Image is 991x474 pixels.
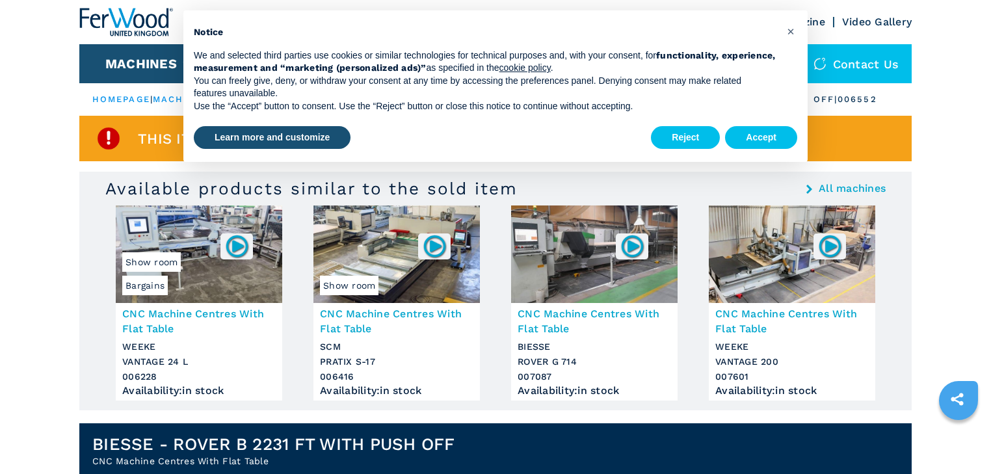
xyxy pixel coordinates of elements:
[819,183,886,194] a: All machines
[518,388,671,394] div: Availability : in stock
[511,205,678,401] a: CNC Machine Centres With Flat Table BIESSE ROVER G 714007087CNC Machine Centres With Flat TableBI...
[116,205,282,303] img: CNC Machine Centres With Flat Table WEEKE VANTAGE 24 L
[422,233,447,259] img: 006416
[122,388,276,394] div: Availability : in stock
[787,23,795,39] span: ×
[320,276,378,295] span: Show room
[800,44,912,83] div: Contact us
[105,178,518,199] h3: Available products similar to the sold item
[153,94,209,104] a: machines
[313,205,480,303] img: CNC Machine Centres With Flat Table SCM PRATIX S-17
[92,94,150,104] a: HOMEPAGE
[194,26,776,39] h2: Notice
[518,339,671,384] h3: BIESSE ROVER G 714 007087
[122,252,181,272] span: Show room
[725,126,797,150] button: Accept
[715,388,869,394] div: Availability : in stock
[150,94,153,104] span: |
[194,49,776,75] p: We and selected third parties use cookies or similar technologies for technical purposes and, wit...
[518,306,671,336] h3: CNC Machine Centres With Flat Table
[320,388,473,394] div: Availability : in stock
[709,205,875,401] a: CNC Machine Centres With Flat Table WEEKE VANTAGE 200007601CNC Machine Centres With Flat TableWEE...
[715,339,869,384] h3: WEEKE VANTAGE 200 007601
[194,100,776,113] p: Use the “Accept” button to consent. Use the “Reject” button or close this notice to continue with...
[511,205,678,303] img: CNC Machine Centres With Flat Table BIESSE ROVER G 714
[224,233,250,259] img: 006228
[122,339,276,384] h3: WEEKE VANTAGE 24 L 006228
[838,94,877,105] p: 006552
[499,62,551,73] a: cookie policy
[320,339,473,384] h3: SCM PRATIX S-17 006416
[79,8,173,36] img: Ferwood
[941,383,973,415] a: sharethis
[651,126,720,150] button: Reject
[122,306,276,336] h3: CNC Machine Centres With Flat Table
[842,16,912,28] a: Video Gallery
[92,454,455,467] h2: CNC Machine Centres With Flat Table
[116,205,282,401] a: CNC Machine Centres With Flat Table WEEKE VANTAGE 24 LBargainsShow room006228CNC Machine Centres ...
[92,434,455,454] h1: BIESSE - ROVER B 2231 FT WITH PUSH OFF
[320,306,473,336] h3: CNC Machine Centres With Flat Table
[194,126,350,150] button: Learn more and customize
[313,205,480,401] a: CNC Machine Centres With Flat Table SCM PRATIX S-17Show room006416CNC Machine Centres With Flat T...
[96,125,122,151] img: SoldProduct
[138,131,344,146] span: This item is already sold
[194,75,776,100] p: You can freely give, deny, or withdraw your consent at any time by accessing the preferences pane...
[194,50,776,73] strong: functionality, experience, measurement and “marketing (personalized ads)”
[620,233,645,259] img: 007087
[817,233,843,259] img: 007601
[715,306,869,336] h3: CNC Machine Centres With Flat Table
[780,21,801,42] button: Close this notice
[813,57,826,70] img: Contact us
[105,56,177,72] button: Machines
[122,276,168,295] span: Bargains
[709,205,875,303] img: CNC Machine Centres With Flat Table WEEKE VANTAGE 200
